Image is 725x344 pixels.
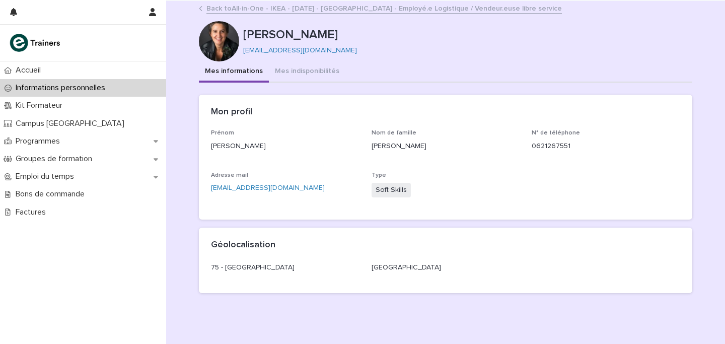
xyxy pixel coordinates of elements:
[199,61,269,83] button: Mes informations
[372,172,386,178] span: Type
[12,65,49,75] p: Accueil
[372,141,520,152] p: [PERSON_NAME]
[12,119,132,128] p: Campus [GEOGRAPHIC_DATA]
[12,154,100,164] p: Groupes de formation
[12,208,54,217] p: Factures
[12,172,82,181] p: Emploi du temps
[12,136,68,146] p: Programmes
[206,2,562,14] a: Back toAll-in-One - IKEA - [DATE] - [GEOGRAPHIC_DATA] - Employé.e Logistique / Vendeur.euse libre...
[211,262,359,273] p: 75 - [GEOGRAPHIC_DATA]
[211,184,325,191] a: [EMAIL_ADDRESS][DOMAIN_NAME]
[211,107,252,118] h2: Mon profil
[12,189,93,199] p: Bons de commande
[211,141,359,152] p: [PERSON_NAME]
[372,262,520,273] p: [GEOGRAPHIC_DATA]
[8,33,63,53] img: K0CqGN7SDeD6s4JG8KQk
[372,183,411,197] span: Soft Skills
[12,101,70,110] p: Kit Formateur
[211,240,275,251] h2: Géolocalisation
[243,47,357,54] a: [EMAIL_ADDRESS][DOMAIN_NAME]
[211,172,248,178] span: Adresse mail
[372,130,416,136] span: Nom de famille
[12,83,113,93] p: Informations personnelles
[243,28,688,42] p: [PERSON_NAME]
[532,130,580,136] span: N° de téléphone
[532,141,680,152] p: 0621267551
[269,61,345,83] button: Mes indisponibilités
[211,130,234,136] span: Prénom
